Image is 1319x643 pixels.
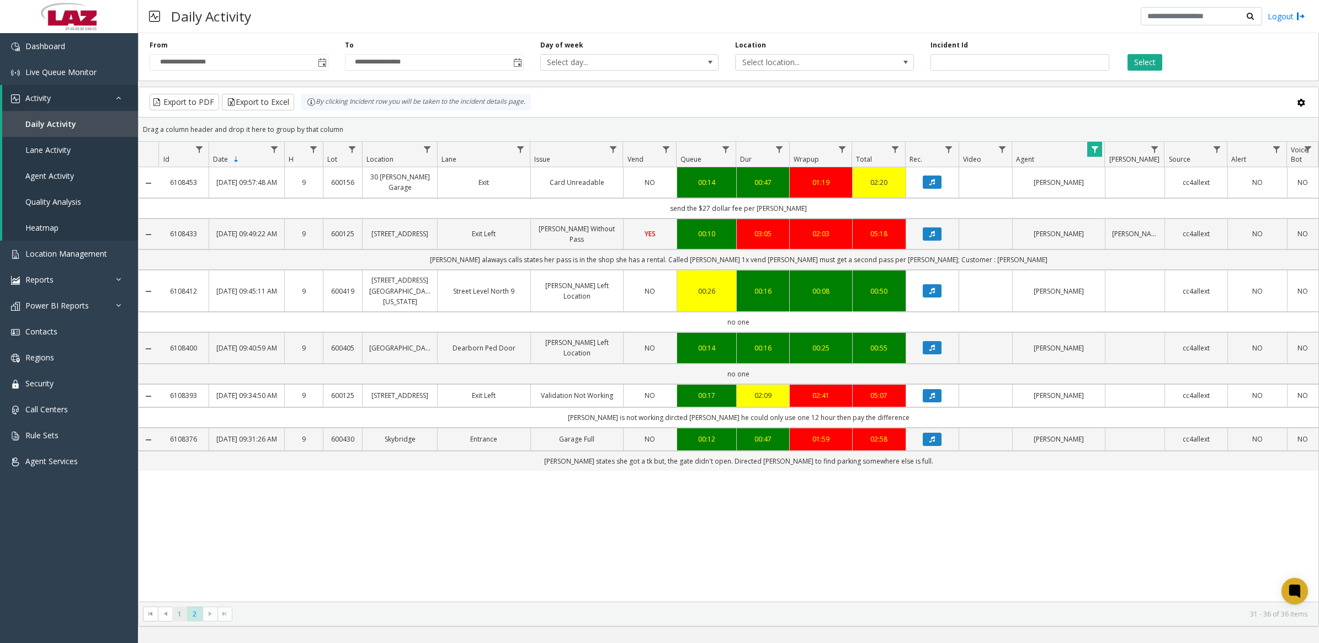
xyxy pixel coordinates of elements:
[2,111,138,137] a: Daily Activity
[1291,145,1308,164] span: Voice Bot
[25,456,78,466] span: Agent Services
[11,250,20,259] img: 'icon'
[1294,177,1312,188] a: NO
[291,228,317,239] a: 9
[645,229,656,238] span: YES
[187,607,202,621] span: Page 2
[630,343,670,353] a: NO
[538,337,616,358] a: [PERSON_NAME] Left Location
[330,343,355,353] a: 600405
[149,3,160,30] img: pageIcon
[1235,434,1280,444] a: NO
[630,177,670,188] a: NO
[11,42,20,51] img: 'icon'
[743,434,783,444] a: 00:47
[1172,434,1221,444] a: cc4allext
[139,230,158,239] a: Collapse Details
[1172,286,1221,296] a: cc4allext
[165,177,202,188] a: 6108453
[25,248,107,259] span: Location Management
[1235,343,1280,353] a: NO
[158,198,1318,219] td: send the $27 dollar fee per [PERSON_NAME]
[161,609,170,618] span: Go to the previous page
[1109,155,1160,164] span: [PERSON_NAME]
[139,344,158,353] a: Collapse Details
[743,286,783,296] div: 00:16
[213,155,228,164] span: Date
[659,142,674,157] a: Vend Filter Menu
[1172,343,1221,353] a: cc4allext
[139,392,158,401] a: Collapse Details
[719,142,733,157] a: Queue Filter Menu
[25,145,71,155] span: Lane Activity
[444,286,523,296] a: Street Level North 9
[369,434,430,444] a: Skybridge
[1294,390,1312,401] a: NO
[216,434,277,444] a: [DATE] 09:31:26 AM
[538,390,616,401] a: Validation Not Working
[684,177,730,188] a: 00:14
[158,607,173,622] span: Go to the previous page
[1019,286,1098,296] a: [PERSON_NAME]
[11,380,20,389] img: 'icon'
[1172,177,1221,188] a: cc4allext
[11,432,20,440] img: 'icon'
[369,275,430,307] a: [STREET_ADDRESS][GEOGRAPHIC_DATA][US_STATE]
[684,343,730,353] div: 00:14
[538,224,616,245] a: [PERSON_NAME] Without Pass
[306,142,321,157] a: H Filter Menu
[222,94,294,110] button: Export to Excel
[327,155,337,164] span: Lot
[1235,286,1280,296] a: NO
[139,142,1318,601] div: Data table
[25,378,54,389] span: Security
[307,98,316,107] img: infoIcon.svg
[859,434,899,444] a: 02:58
[25,196,81,207] span: Quality Analysis
[796,177,845,188] div: 01:19
[684,228,730,239] div: 00:10
[627,155,643,164] span: Vend
[25,430,58,440] span: Rule Sets
[11,458,20,466] img: 'icon'
[630,390,670,401] a: NO
[267,142,282,157] a: Date Filter Menu
[859,286,899,296] a: 00:50
[143,607,158,622] span: Go to the first page
[11,406,20,415] img: 'icon'
[344,142,359,157] a: Lot Filter Menu
[743,228,783,239] a: 03:05
[1268,10,1305,22] a: Logout
[859,228,899,239] a: 05:18
[743,343,783,353] a: 00:16
[25,119,76,129] span: Daily Activity
[165,286,202,296] a: 6108412
[794,155,819,164] span: Wrapup
[1235,228,1280,239] a: NO
[444,434,523,444] a: Entrance
[369,343,430,353] a: [GEOGRAPHIC_DATA]
[192,142,206,157] a: Id Filter Menu
[645,286,655,296] span: NO
[1269,142,1284,157] a: Alert Filter Menu
[444,390,523,401] a: Exit Left
[1169,155,1190,164] span: Source
[534,155,550,164] span: Issue
[796,343,845,353] a: 00:25
[743,177,783,188] a: 00:47
[1019,434,1098,444] a: [PERSON_NAME]
[25,404,68,415] span: Call Centers
[216,390,277,401] a: [DATE] 09:34:50 AM
[2,215,138,241] a: Heatmap
[330,434,355,444] a: 600430
[232,155,241,164] span: Sortable
[146,609,155,618] span: Go to the first page
[740,155,752,164] span: Dur
[158,364,1318,384] td: no one
[645,391,655,400] span: NO
[11,276,20,285] img: 'icon'
[834,142,849,157] a: Wrapup Filter Menu
[680,155,701,164] span: Queue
